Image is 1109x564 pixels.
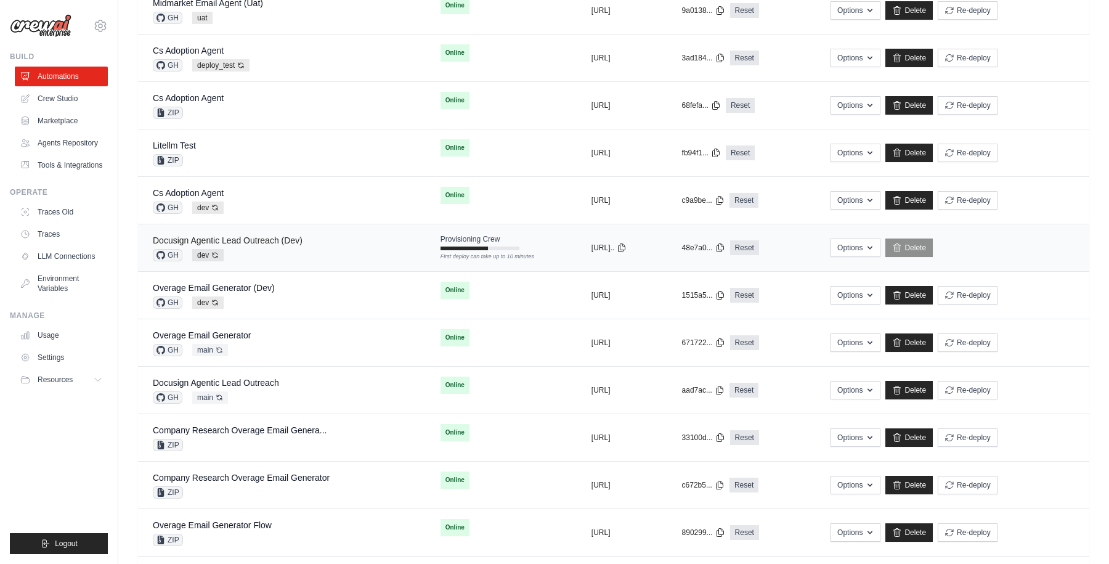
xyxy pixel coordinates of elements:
button: Resources [15,370,108,390]
span: GH [153,391,182,404]
button: Options [831,428,880,447]
span: GH [153,344,182,356]
button: Options [831,381,880,399]
button: 3ad184... [682,53,725,63]
a: Docusign Agentic Lead Outreach [153,378,279,388]
a: Agents Repository [15,133,108,153]
span: Online [441,187,469,204]
a: Reset [726,98,755,113]
span: dev [192,296,224,309]
span: GH [153,59,182,72]
button: aad7ac... [682,385,725,395]
span: dev [192,249,224,261]
span: ZIP [153,486,183,499]
span: Provisioning Crew [441,234,500,244]
a: Delete [885,49,933,67]
span: GH [153,296,182,309]
button: fb94f1... [682,148,721,158]
div: Manage [10,311,108,321]
span: main [192,391,228,404]
button: c672b5... [682,480,725,490]
button: Options [831,191,880,210]
button: Re-deploy [938,381,997,399]
span: GH [153,202,182,214]
a: Delete [885,286,933,304]
span: ZIP [153,107,183,119]
span: Resources [38,375,73,385]
div: Operate [10,187,108,197]
button: Re-deploy [938,144,997,162]
a: Marketplace [15,111,108,131]
button: Options [831,144,880,162]
span: Online [441,282,469,299]
a: Environment Variables [15,269,108,298]
a: Reset [730,288,759,303]
a: Reset [730,240,759,255]
a: Reset [730,3,759,18]
a: Usage [15,325,108,345]
button: Options [831,523,880,542]
a: Delete [885,523,933,542]
a: Delete [885,333,933,352]
a: Cs Adoption Agent [153,188,224,198]
button: 33100d... [682,433,725,443]
button: Re-deploy [938,476,997,494]
button: Options [831,286,880,304]
a: Reset [730,525,759,540]
span: dev [192,202,224,214]
button: Re-deploy [938,49,997,67]
a: Delete [885,96,933,115]
a: Delete [885,191,933,210]
span: Online [441,519,469,536]
a: Crew Studio [15,89,108,108]
button: Options [831,1,880,20]
a: Reset [730,430,759,445]
button: Options [831,49,880,67]
span: Online [441,139,469,157]
img: Logo [10,14,71,38]
button: 1515a5... [682,290,725,300]
a: Reset [730,51,759,65]
a: Reset [729,478,758,492]
button: Re-deploy [938,191,997,210]
a: Automations [15,67,108,86]
button: 9a0138... [682,6,725,15]
a: Docusign Agentic Lead Outreach (Dev) [153,235,303,245]
span: GH [153,12,182,24]
a: Litellm Test [153,141,196,150]
span: ZIP [153,534,183,546]
span: Online [441,329,469,346]
a: Reset [726,145,755,160]
a: Reset [729,193,758,208]
span: ZIP [153,154,183,166]
a: Company Research Overage Email Genera... [153,425,327,435]
button: 671722... [682,338,725,348]
div: Build [10,52,108,62]
button: Options [831,96,880,115]
button: Re-deploy [938,428,997,447]
span: uat [192,12,213,24]
button: Options [831,476,880,494]
button: Re-deploy [938,1,997,20]
button: Logout [10,533,108,554]
button: Options [831,239,880,257]
span: Online [441,472,469,489]
a: Reset [729,383,758,398]
span: Online [441,92,469,109]
a: LLM Connections [15,247,108,266]
a: Cs Adoption Agent [153,93,224,103]
button: 48e7a0... [682,243,725,253]
a: Traces [15,224,108,244]
div: First deploy can take up to 10 minutes [441,253,519,261]
a: Settings [15,348,108,367]
a: Delete [885,144,933,162]
a: Overage Email Generator Flow [153,520,272,530]
span: Online [441,44,469,62]
a: Tools & Integrations [15,155,108,175]
span: GH [153,249,182,261]
a: Delete [885,476,933,494]
span: Online [441,377,469,394]
a: Reset [730,335,759,350]
span: ZIP [153,439,183,451]
button: c9a9be... [682,195,725,205]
